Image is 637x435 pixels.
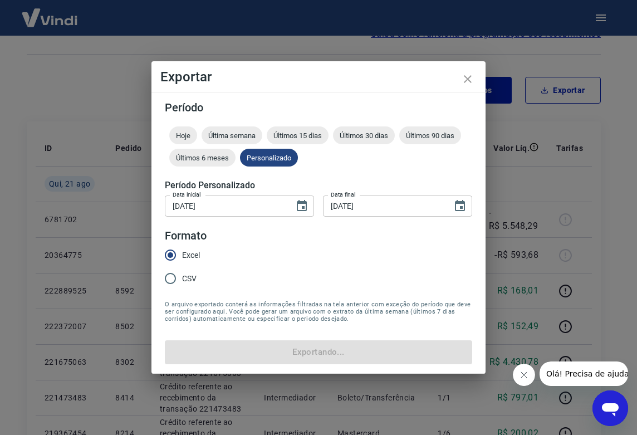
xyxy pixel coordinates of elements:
span: Última semana [202,131,262,140]
div: Últimos 30 dias [333,126,395,144]
span: O arquivo exportado conterá as informações filtradas na tela anterior com exceção do período que ... [165,301,472,322]
span: Últimos 15 dias [267,131,329,140]
div: Últimos 90 dias [399,126,461,144]
div: Hoje [169,126,197,144]
input: DD/MM/YYYY [165,195,286,216]
h5: Período [165,102,472,113]
input: DD/MM/YYYY [323,195,444,216]
button: close [454,66,481,92]
button: Choose date, selected date is 21 de ago de 2025 [449,195,471,217]
iframe: Mensagem da empresa [540,361,628,386]
span: Hoje [169,131,197,140]
span: Olá! Precisa de ajuda? [7,8,94,17]
label: Data inicial [173,190,201,199]
div: Última semana [202,126,262,144]
iframe: Botão para abrir a janela de mensagens [592,390,628,426]
button: Choose date, selected date is 20 de ago de 2025 [291,195,313,217]
span: Últimos 90 dias [399,131,461,140]
iframe: Fechar mensagem [513,364,535,386]
h5: Período Personalizado [165,180,472,191]
div: Últimos 6 meses [169,149,236,167]
label: Data final [331,190,356,199]
span: Excel [182,250,200,261]
div: Últimos 15 dias [267,126,329,144]
span: Personalizado [240,154,298,162]
legend: Formato [165,228,207,244]
div: Personalizado [240,149,298,167]
span: Últimos 30 dias [333,131,395,140]
h4: Exportar [160,70,477,84]
span: CSV [182,273,197,285]
span: Últimos 6 meses [169,154,236,162]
